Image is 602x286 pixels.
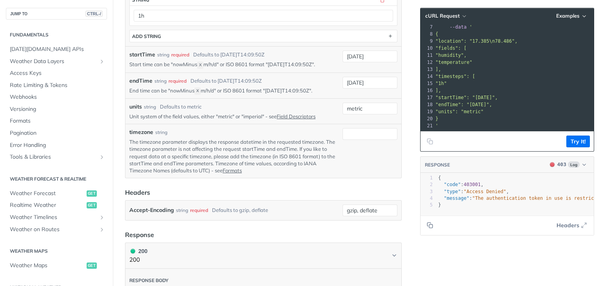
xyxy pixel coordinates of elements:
[421,87,434,94] div: 16
[421,115,434,122] div: 20
[438,182,484,187] span: : ,
[435,31,438,37] span: {
[10,58,97,65] span: Weather Data Layers
[6,188,107,199] a: Weather Forecastget
[550,162,555,167] span: 403
[157,51,169,58] div: string
[99,226,105,233] button: Show subpages for Weather on Routes
[444,182,461,187] span: "code"
[6,248,107,255] h2: Weather Maps
[10,117,105,125] span: Formats
[10,105,105,113] span: Versioning
[556,13,580,19] span: Examples
[421,195,433,202] div: 4
[6,224,107,235] a: Weather on RoutesShow subpages for Weather on Routes
[568,161,580,168] span: Log
[10,226,97,234] span: Weather on Routes
[438,175,441,181] span: {
[10,129,105,137] span: Pagination
[435,95,498,100] span: "startTime": "[DATE]",
[435,102,492,107] span: "endTime": "[DATE]",
[129,277,169,284] div: Response body
[131,249,135,253] span: 200
[435,116,438,121] span: }
[99,154,105,160] button: Show subpages for Tools & Libraries
[421,94,434,101] div: 17
[450,24,466,30] span: --data
[10,45,105,53] span: [DATE][DOMAIN_NAME] APIs
[6,176,107,183] h2: Weather Forecast & realtime
[470,24,472,30] span: '
[435,109,484,114] span: "units": "metric"
[129,103,142,111] label: units
[6,80,107,91] a: Rate Limiting & Tokens
[421,80,434,87] div: 15
[435,52,466,58] span: "humidity",
[421,59,434,66] div: 12
[10,262,85,270] span: Weather Maps
[10,153,97,161] span: Tools & Libraries
[435,74,475,79] span: "timesteps": [
[176,205,188,216] div: string
[6,67,107,79] a: Access Keys
[10,201,85,209] span: Realtime Weather
[421,175,433,181] div: 1
[129,113,339,120] p: Unit system of the field values, either "metric" or "imperial" - see
[6,103,107,115] a: Versioning
[421,122,434,129] div: 21
[421,52,434,59] div: 11
[438,202,441,208] span: }
[129,61,339,68] p: Start time can be "nowMinus m/h/d" or ISO 8601 format "[DATE]T14:09:50Z".
[277,113,316,119] a: Field Descriptors
[552,219,590,231] button: Headers
[421,38,434,45] div: 9
[10,214,97,221] span: Weather Timelines
[421,101,434,108] div: 18
[132,33,161,39] div: ADD string
[10,190,85,197] span: Weather Forecast
[129,77,152,85] label: endTime
[144,103,156,110] div: string
[421,24,434,31] div: 7
[223,167,242,174] a: Formats
[10,141,105,149] span: Error Handling
[6,139,107,151] a: Error Handling
[6,8,107,20] button: JUMP TOCTRL-/
[99,214,105,221] button: Show subpages for Weather Timelines
[129,51,155,59] label: startTime
[546,161,590,168] button: 403403Log
[435,45,466,51] span: "fields": [
[566,136,590,147] button: Try It!
[444,195,469,201] span: "message"
[10,81,105,89] span: Rate Limiting & Tokens
[190,77,262,85] div: Defaults to [DATE]T14:09:50Z
[553,12,590,20] button: Examples
[6,43,107,55] a: [DATE][DOMAIN_NAME] APIs
[155,129,167,136] div: string
[99,58,105,65] button: Show subpages for Weather Data Layers
[6,151,107,163] a: Tools & LibrariesShow subpages for Tools & Libraries
[129,128,153,136] label: timezone
[444,189,461,194] span: "type"
[421,31,434,38] div: 8
[199,62,202,68] span: X
[196,89,199,94] span: X
[130,30,397,42] button: ADD string
[193,51,265,59] div: Defaults to [DATE]T14:09:50Z
[10,93,105,101] span: Webhooks
[421,108,434,115] div: 19
[87,190,97,197] span: get
[129,87,339,94] p: End time can be "nowMinus m/h/d" or ISO 8601 format "[DATE]T14:09:50Z".
[169,78,187,85] div: required
[421,45,434,52] div: 10
[435,123,438,129] span: '
[129,205,174,216] label: Accept-Encoding
[424,136,435,147] button: Copy to clipboard
[6,212,107,223] a: Weather TimelinesShow subpages for Weather Timelines
[424,161,450,169] button: RESPONSE
[421,66,434,73] div: 13
[435,81,447,86] span: "1h"
[424,219,435,231] button: Copy to clipboard
[557,221,579,230] span: Headers
[129,247,147,255] div: 200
